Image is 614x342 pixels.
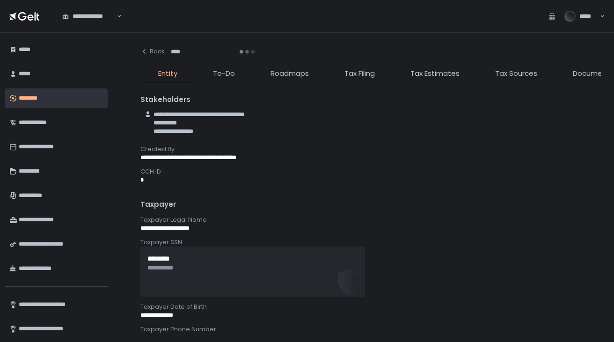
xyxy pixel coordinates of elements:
[140,303,601,311] div: Taxpayer Date of Birth
[56,7,122,26] div: Search for option
[140,95,601,105] div: Stakeholders
[165,42,255,62] div: Search for option
[213,68,235,79] span: To-Do
[495,68,537,79] span: Tax Sources
[158,68,177,79] span: Entity
[140,325,601,334] div: Taxpayer Phone Number
[140,216,601,224] div: Taxpayer Legal Name
[573,68,614,79] span: Documents
[344,68,375,79] span: Tax Filing
[171,47,232,57] input: Search for option
[140,47,165,56] div: Back
[140,42,165,61] button: Back
[140,238,601,247] div: Taxpayer SSN
[410,68,460,79] span: Tax Estimates
[140,199,601,210] div: Taxpayer
[270,68,309,79] span: Roadmaps
[140,145,601,153] div: Created By
[140,167,601,176] div: CCH ID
